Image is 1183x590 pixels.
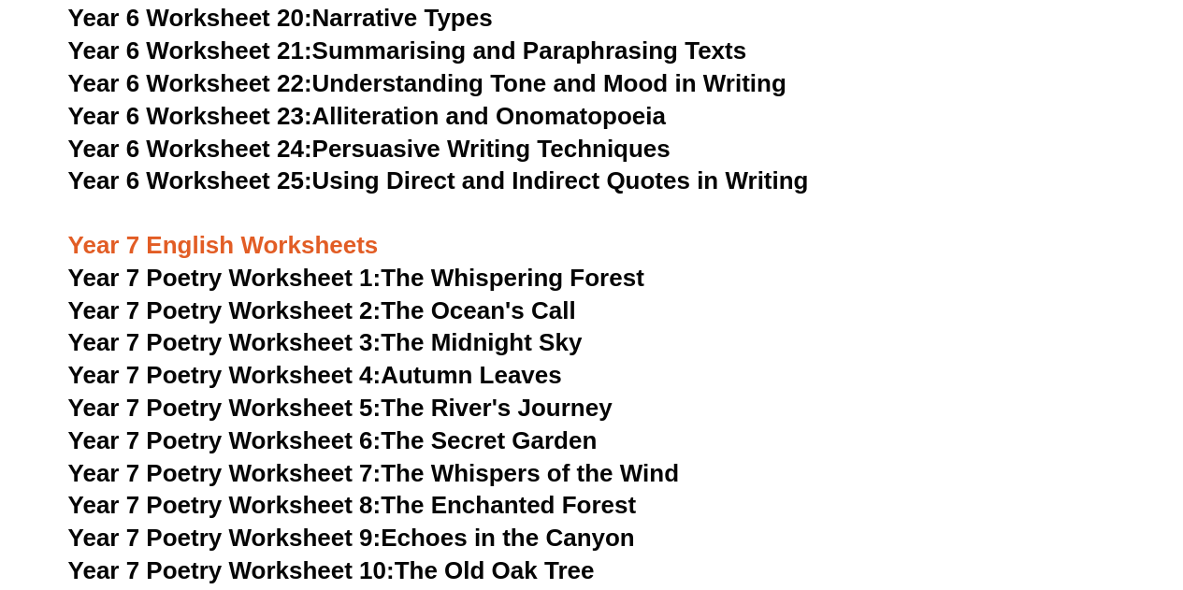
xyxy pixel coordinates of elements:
[68,264,644,292] a: Year 7 Poetry Worksheet 1:The Whispering Forest
[68,69,312,97] span: Year 6 Worksheet 22:
[68,459,382,487] span: Year 7 Poetry Worksheet 7:
[68,69,786,97] a: Year 6 Worksheet 22:Understanding Tone and Mood in Writing
[68,394,613,422] a: Year 7 Poetry Worksheet 5:The River's Journey
[68,491,382,519] span: Year 7 Poetry Worksheet 8:
[68,296,382,324] span: Year 7 Poetry Worksheet 2:
[68,166,809,194] a: Year 6 Worksheet 25:Using Direct and Indirect Quotes in Writing
[68,4,493,32] a: Year 6 Worksheet 20:Narrative Types
[68,394,382,422] span: Year 7 Poetry Worksheet 5:
[68,166,312,194] span: Year 6 Worksheet 25:
[68,328,382,356] span: Year 7 Poetry Worksheet 3:
[68,556,395,584] span: Year 7 Poetry Worksheet 10:
[68,556,595,584] a: Year 7 Poetry Worksheet 10:The Old Oak Tree
[68,361,562,389] a: Year 7 Poetry Worksheet 4:Autumn Leaves
[68,361,382,389] span: Year 7 Poetry Worksheet 4:
[68,198,1116,262] h3: Year 7 English Worksheets
[68,135,312,163] span: Year 6 Worksheet 24:
[68,102,666,130] a: Year 6 Worksheet 23:Alliteration and Onomatopoeia
[68,102,312,130] span: Year 6 Worksheet 23:
[68,264,382,292] span: Year 7 Poetry Worksheet 1:
[68,135,671,163] a: Year 6 Worksheet 24:Persuasive Writing Techniques
[872,379,1183,590] iframe: Chat Widget
[68,491,636,519] a: Year 7 Poetry Worksheet 8:The Enchanted Forest
[68,426,382,454] span: Year 7 Poetry Worksheet 6:
[68,296,576,324] a: Year 7 Poetry Worksheet 2:The Ocean's Call
[68,36,746,65] a: Year 6 Worksheet 21:Summarising and Paraphrasing Texts
[68,426,598,454] a: Year 7 Poetry Worksheet 6:The Secret Garden
[68,524,635,552] a: Year 7 Poetry Worksheet 9:Echoes in the Canyon
[68,4,312,32] span: Year 6 Worksheet 20:
[68,36,312,65] span: Year 6 Worksheet 21:
[68,524,382,552] span: Year 7 Poetry Worksheet 9:
[68,459,679,487] a: Year 7 Poetry Worksheet 7:The Whispers of the Wind
[68,328,583,356] a: Year 7 Poetry Worksheet 3:The Midnight Sky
